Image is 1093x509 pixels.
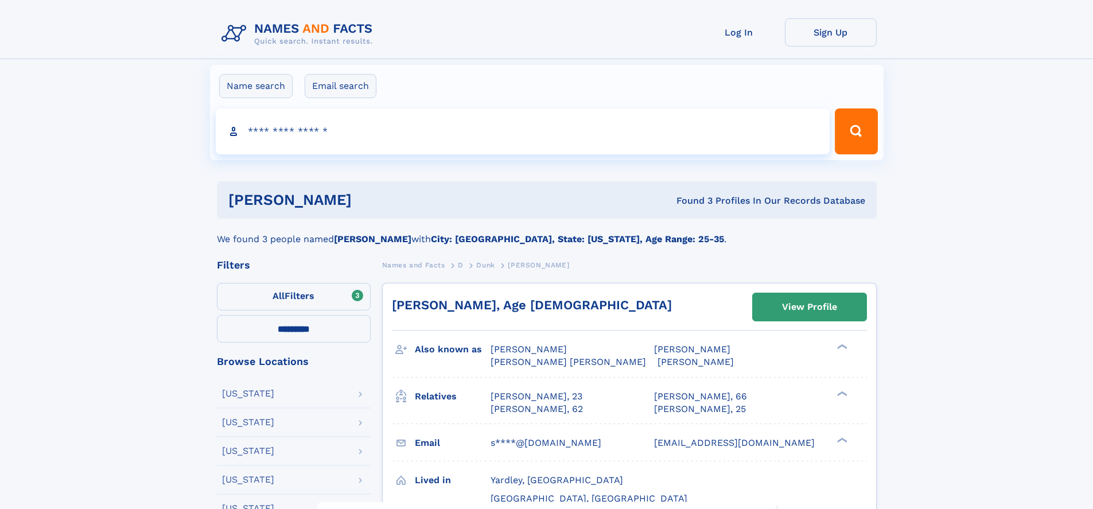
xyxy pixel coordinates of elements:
[392,298,672,312] a: [PERSON_NAME], Age [DEMOGRAPHIC_DATA]
[216,108,830,154] input: search input
[222,475,274,484] div: [US_STATE]
[654,437,815,448] span: [EMAIL_ADDRESS][DOMAIN_NAME]
[217,260,371,270] div: Filters
[476,261,495,269] span: Dunk
[415,471,491,490] h3: Lived in
[305,74,376,98] label: Email search
[415,433,491,453] h3: Email
[654,344,730,355] span: [PERSON_NAME]
[514,195,865,207] div: Found 3 Profiles In Our Records Database
[654,390,747,403] a: [PERSON_NAME], 66
[382,258,445,272] a: Names and Facts
[217,356,371,367] div: Browse Locations
[491,390,582,403] a: [PERSON_NAME], 23
[222,389,274,398] div: [US_STATE]
[834,343,848,351] div: ❯
[273,290,285,301] span: All
[491,493,687,504] span: [GEOGRAPHIC_DATA], [GEOGRAPHIC_DATA]
[508,261,569,269] span: [PERSON_NAME]
[834,390,848,397] div: ❯
[491,356,646,367] span: [PERSON_NAME] [PERSON_NAME]
[219,74,293,98] label: Name search
[415,340,491,359] h3: Also known as
[785,18,877,46] a: Sign Up
[217,219,877,246] div: We found 3 people named with .
[415,387,491,406] h3: Relatives
[458,261,464,269] span: D
[782,294,837,320] div: View Profile
[217,283,371,310] label: Filters
[458,258,464,272] a: D
[491,344,567,355] span: [PERSON_NAME]
[334,234,411,244] b: [PERSON_NAME]
[835,108,877,154] button: Search Button
[228,193,514,207] h1: [PERSON_NAME]
[753,293,866,321] a: View Profile
[654,403,746,415] a: [PERSON_NAME], 25
[222,418,274,427] div: [US_STATE]
[693,18,785,46] a: Log In
[431,234,724,244] b: City: [GEOGRAPHIC_DATA], State: [US_STATE], Age Range: 25-35
[222,446,274,456] div: [US_STATE]
[491,403,583,415] a: [PERSON_NAME], 62
[217,18,382,49] img: Logo Names and Facts
[834,436,848,444] div: ❯
[476,258,495,272] a: Dunk
[658,356,734,367] span: [PERSON_NAME]
[491,475,623,485] span: Yardley, [GEOGRAPHIC_DATA]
